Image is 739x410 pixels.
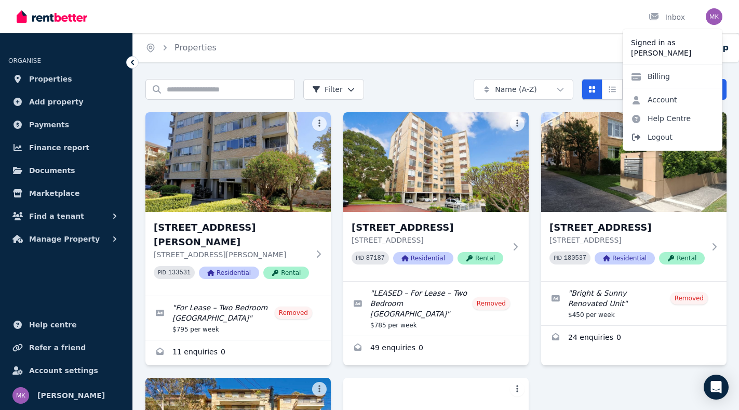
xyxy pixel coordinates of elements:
a: Properties [8,69,124,89]
img: Mahmood Khan [12,387,29,404]
span: Account settings [29,364,98,377]
h3: [STREET_ADDRESS] [549,220,705,235]
button: More options [312,116,327,131]
small: PID [356,255,364,261]
p: Signed in as [631,37,714,48]
span: Rental [659,252,705,264]
a: Properties [174,43,217,52]
button: Card view [582,79,602,100]
p: [PERSON_NAME] [631,48,714,58]
a: Enquiries for 11/165 Avenue Road, Mosman [541,326,727,351]
a: Account [623,90,686,109]
span: Find a tenant [29,210,84,222]
a: Documents [8,160,124,181]
code: 180537 [564,255,586,262]
a: Edit listing: For Lease – Two Bedroom Unit, Cremorne NSW [145,296,331,340]
span: Rental [458,252,503,264]
a: 6A/74 Prince Street, Mosman[STREET_ADDRESS][STREET_ADDRESS]PID 87187ResidentialRental [343,112,529,281]
span: Residential [199,267,259,279]
a: Help Centre [623,109,699,128]
h3: [STREET_ADDRESS] [352,220,506,235]
button: Compact list view [602,79,623,100]
a: Enquiries for 6A/74 Prince Street, Mosman [343,336,529,361]
nav: Breadcrumb [133,33,229,62]
span: Logout [623,128,722,147]
img: 4/20 Gerard Street, Cremorne [145,112,331,212]
small: PID [554,255,562,261]
small: PID [158,270,166,275]
span: Name (A-Z) [495,84,537,95]
img: RentBetter [17,9,87,24]
a: Edit listing: LEASED – For Lease – Two Bedroom Unit, Mosman NSW [343,282,529,336]
a: Finance report [8,137,124,158]
span: Marketplace [29,187,79,200]
a: Payments [8,114,124,135]
div: View options [582,79,643,100]
p: [STREET_ADDRESS][PERSON_NAME] [154,249,309,260]
span: Finance report [29,141,89,154]
button: Name (A-Z) [474,79,573,100]
a: Account settings [8,360,124,381]
span: Refer a friend [29,341,86,354]
p: [STREET_ADDRESS] [549,235,705,245]
a: Billing [623,67,678,86]
span: Add property [29,96,84,108]
img: Mahmood Khan [706,8,722,25]
span: Properties [29,73,72,85]
h3: [STREET_ADDRESS][PERSON_NAME] [154,220,309,249]
code: 133531 [168,269,191,276]
span: Rental [263,267,309,279]
code: 87187 [366,255,385,262]
span: Residential [393,252,453,264]
span: Documents [29,164,75,177]
span: ORGANISE [8,57,41,64]
span: Filter [312,84,343,95]
a: Refer a friend [8,337,124,358]
div: Inbox [649,12,685,22]
a: Marketplace [8,183,124,204]
button: More options [510,382,525,396]
p: [STREET_ADDRESS] [352,235,506,245]
img: 11/165 Avenue Road, Mosman [541,112,727,212]
span: Residential [595,252,655,264]
span: Help centre [29,319,77,331]
button: More options [312,382,327,396]
a: Enquiries for 4/20 Gerard Street, Cremorne [145,340,331,365]
div: Open Intercom Messenger [704,375,729,400]
button: More options [510,116,525,131]
button: Manage Property [8,229,124,249]
span: [PERSON_NAME] [37,389,105,402]
a: 4/20 Gerard Street, Cremorne[STREET_ADDRESS][PERSON_NAME][STREET_ADDRESS][PERSON_NAME]PID 133531R... [145,112,331,296]
a: Edit listing: Bright & Sunny Renovated Unit [541,282,727,325]
img: 6A/74 Prince Street, Mosman [343,112,529,212]
a: Help centre [8,314,124,335]
button: Filter [303,79,364,100]
a: 11/165 Avenue Road, Mosman[STREET_ADDRESS][STREET_ADDRESS]PID 180537ResidentialRental [541,112,727,281]
span: Manage Property [29,233,100,245]
a: Add property [8,91,124,112]
button: Find a tenant [8,206,124,227]
span: Payments [29,118,69,131]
